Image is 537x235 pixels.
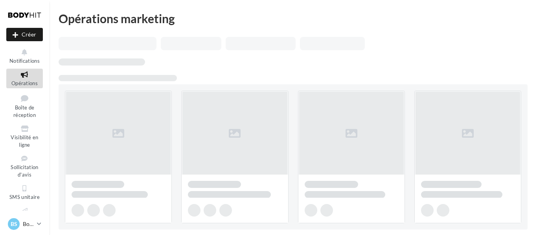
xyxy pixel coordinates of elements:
a: Campagnes [6,205,43,224]
span: Visibilité en ligne [11,134,38,148]
span: Boîte de réception [13,104,36,118]
a: Opérations [6,69,43,88]
a: BS Bodyhit Saint Gilles [6,217,43,231]
a: Visibilité en ligne [6,123,43,149]
button: Notifications [6,46,43,66]
span: BS [11,220,17,228]
span: SMS unitaire [9,194,40,200]
div: Opérations marketing [59,13,528,24]
span: Sollicitation d'avis [11,164,38,178]
a: Boîte de réception [6,91,43,120]
span: Opérations [11,80,38,86]
div: Nouvelle campagne [6,28,43,41]
p: Bodyhit Saint Gilles [23,220,34,228]
span: Notifications [9,58,40,64]
a: SMS unitaire [6,182,43,202]
a: Sollicitation d'avis [6,153,43,179]
button: Créer [6,28,43,41]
